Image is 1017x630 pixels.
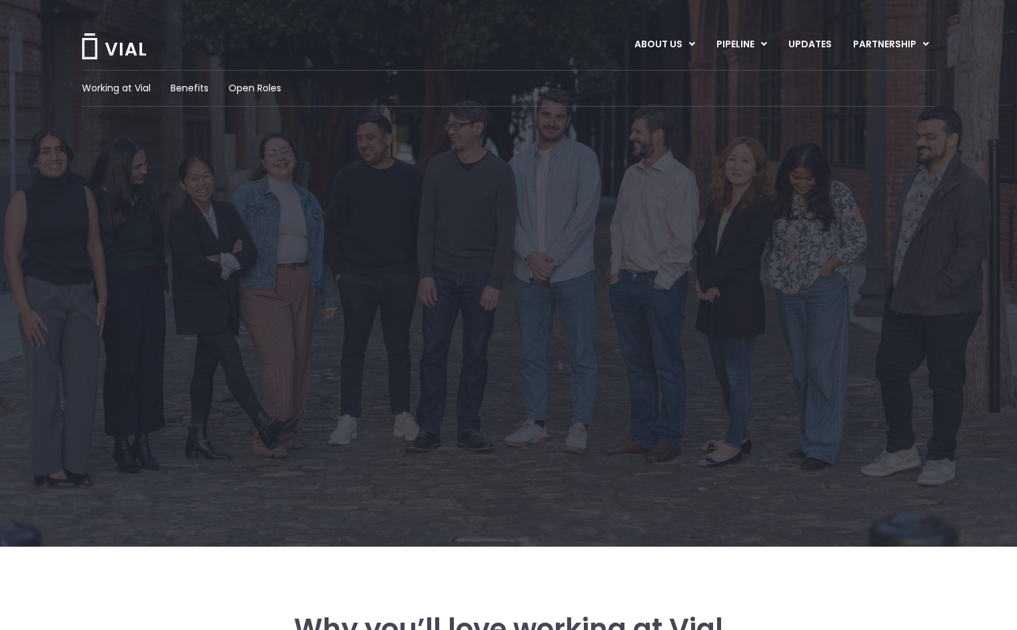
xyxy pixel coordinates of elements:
[171,81,209,95] a: Benefits
[778,33,842,56] a: UPDATES
[624,33,705,56] a: ABOUT USMenu Toggle
[706,33,777,56] a: PIPELINEMenu Toggle
[229,81,281,95] a: Open Roles
[842,33,940,56] a: PARTNERSHIPMenu Toggle
[82,81,151,95] a: Working at Vial
[81,33,147,59] img: Vial Logo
